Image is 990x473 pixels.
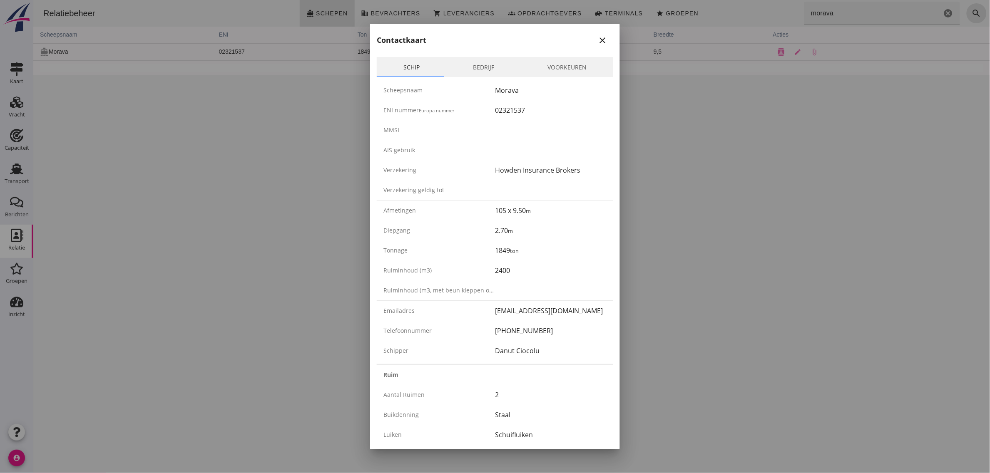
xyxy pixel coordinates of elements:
div: [PHONE_NUMBER] [495,326,607,336]
td: 9,5 [614,43,733,60]
i: directions_boat [273,10,281,17]
div: Schipper [383,346,495,355]
td: 105 [504,43,614,60]
td: 2400 [410,43,503,60]
div: 105 x 9.50 [495,206,607,215]
div: [EMAIL_ADDRESS][DOMAIN_NAME] [495,306,607,316]
div: 2 [495,390,607,400]
span: Leveranciers [410,10,461,17]
div: Staal [495,410,607,420]
div: Telefoonnummer [383,326,495,335]
div: Ruiminhoud (m3, met beun kleppen open) [383,286,495,295]
span: Terminals [571,10,610,17]
div: Danut Ciocolu [495,346,607,356]
span: Bevrachters [337,10,387,17]
div: Afmetingen [383,206,495,215]
div: Schuifluiken [495,430,607,440]
td: 1849 [318,43,410,60]
span: Groepen [632,10,665,17]
i: contacts [744,48,752,56]
div: ENI nummer [383,106,495,114]
div: Verzekering geldig tot [383,186,495,194]
i: shopping_cart [400,10,408,17]
th: ENI [179,27,318,43]
th: acties [733,27,957,43]
div: Emailadres [383,306,495,315]
div: Diepgang [383,226,495,235]
strong: Ruim [383,370,398,379]
small: m [526,207,531,215]
div: 02321537 [495,105,607,115]
td: 02321537 [179,43,318,60]
i: close [597,35,607,45]
small: m [508,227,513,235]
i: directions_boat [7,47,15,56]
a: Bedrijf [446,57,521,77]
div: Scheepsnaam [383,86,495,94]
span: Opdrachtgevers [484,10,549,17]
div: Ruiminhoud (m3) [383,266,495,275]
th: lengte [504,27,614,43]
span: Luiken [383,431,402,438]
a: Schip [377,57,446,77]
span: Buikdenning [383,411,419,419]
th: ton [318,27,410,43]
i: star [623,10,630,17]
div: 2.70 [495,225,607,235]
div: 1849 [495,245,607,255]
i: front_loader [562,10,570,17]
div: Morava [495,85,607,95]
div: MMSI [383,126,495,134]
div: Relatiebeheer [3,7,69,19]
i: groups [475,10,482,17]
i: attach_file [778,48,785,56]
div: AIS gebruik [383,146,495,154]
i: edit [761,48,769,56]
div: Verzekering [383,166,495,174]
small: Europa nummer [419,107,455,114]
i: Wis Zoeken... [910,8,920,18]
th: breedte [614,27,733,43]
th: m3 [410,27,503,43]
span: Schepen [282,10,315,17]
span: Aantal ruimen [383,391,425,399]
small: ton [510,247,519,255]
i: search [938,8,948,18]
h2: Contactkaart [377,35,426,46]
div: Howden Insurance Brokers [495,165,607,175]
div: Tonnage [383,246,495,255]
a: Voorkeuren [521,57,613,77]
i: business [328,10,336,17]
div: 2400 [495,265,607,275]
